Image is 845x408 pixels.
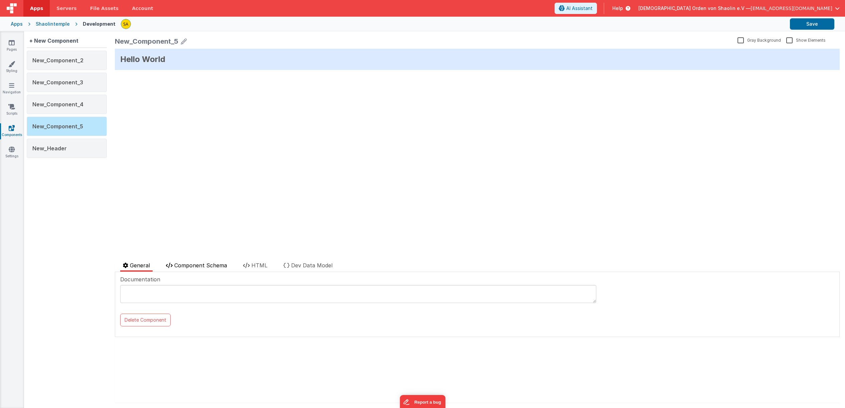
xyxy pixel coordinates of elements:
[32,145,67,152] span: New_Header
[121,19,131,29] img: e3e1eaaa3c942e69edc95d4236ce57bf
[32,79,83,86] span: New_Component_3
[120,275,160,283] span: Documentation
[638,5,751,12] span: [DEMOGRAPHIC_DATA] Orden von Shaolin e.V —
[291,262,333,269] span: Dev Data Model
[36,21,70,27] div: Shaolintemple
[90,5,119,12] span: File Assets
[32,57,83,64] span: New_Component_2
[174,262,227,269] span: Component Schema
[32,101,83,108] span: New_Component_4
[555,3,597,14] button: AI Assistant
[251,262,267,269] span: HTML
[566,5,593,12] span: AI Assistant
[56,5,76,12] span: Servers
[786,37,826,43] label: Show Elements
[115,37,178,46] div: New_Component_5
[612,5,623,12] span: Help
[27,34,81,47] div: + New Component
[638,5,840,12] button: [DEMOGRAPHIC_DATA] Orden von Shaolin e.V — [EMAIL_ADDRESS][DOMAIN_NAME]
[32,123,83,130] span: New_Component_5
[737,37,781,43] label: Gray Background
[751,5,832,12] span: [EMAIL_ADDRESS][DOMAIN_NAME]
[790,18,834,30] button: Save
[130,262,150,269] span: General
[30,5,43,12] span: Apps
[120,314,171,326] button: Delete Component
[83,21,116,27] div: Development
[11,21,23,27] div: Apps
